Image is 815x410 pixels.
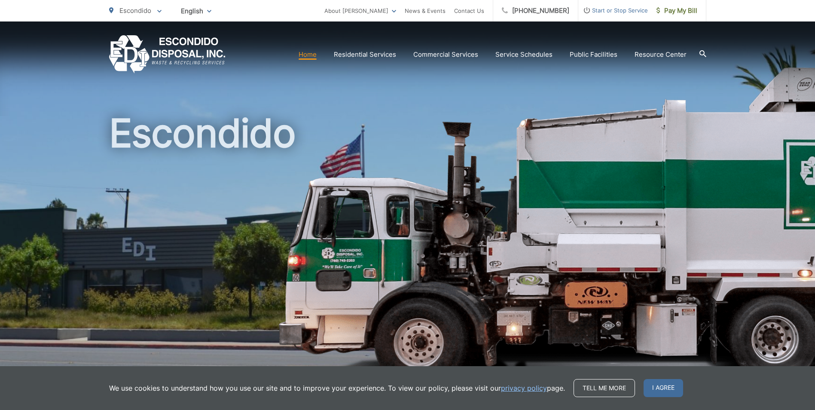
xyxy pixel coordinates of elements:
h1: Escondido [109,112,706,384]
a: About [PERSON_NAME] [324,6,396,16]
span: Pay My Bill [656,6,697,16]
p: We use cookies to understand how you use our site and to improve your experience. To view our pol... [109,383,565,393]
a: Contact Us [454,6,484,16]
a: Residential Services [334,49,396,60]
span: I agree [644,379,683,397]
a: Service Schedules [495,49,552,60]
a: Home [299,49,317,60]
a: Resource Center [635,49,687,60]
a: News & Events [405,6,446,16]
a: Tell me more [574,379,635,397]
span: English [174,3,218,18]
a: privacy policy [501,383,547,393]
span: Escondido [119,6,151,15]
a: EDCD logo. Return to the homepage. [109,35,226,73]
a: Commercial Services [413,49,478,60]
a: Public Facilities [570,49,617,60]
